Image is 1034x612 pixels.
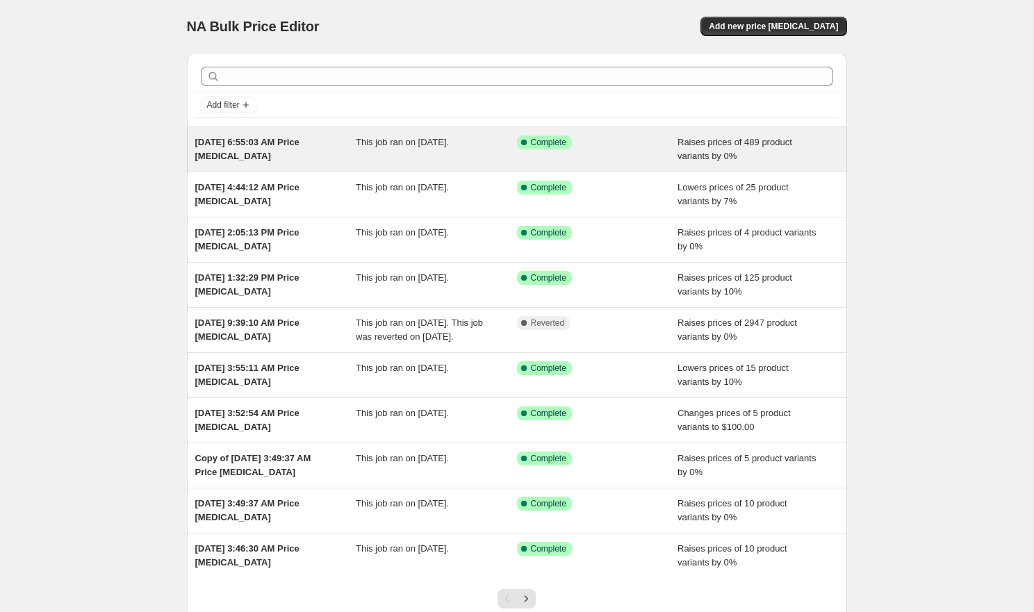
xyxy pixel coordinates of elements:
[531,363,566,374] span: Complete
[678,498,787,522] span: Raises prices of 10 product variants by 0%
[678,543,787,568] span: Raises prices of 10 product variants by 0%
[195,408,299,432] span: [DATE] 3:52:54 AM Price [MEDICAL_DATA]
[201,97,256,113] button: Add filter
[356,137,449,147] span: This job ran on [DATE].
[195,543,299,568] span: [DATE] 3:46:30 AM Price [MEDICAL_DATA]
[678,227,816,251] span: Raises prices of 4 product variants by 0%
[531,408,566,419] span: Complete
[356,227,449,238] span: This job ran on [DATE].
[531,227,566,238] span: Complete
[531,498,566,509] span: Complete
[195,453,311,477] span: Copy of [DATE] 3:49:37 AM Price [MEDICAL_DATA]
[531,182,566,193] span: Complete
[356,272,449,283] span: This job ran on [DATE].
[356,543,449,554] span: This job ran on [DATE].
[498,589,536,609] nav: Pagination
[678,408,791,432] span: Changes prices of 5 product variants to $100.00
[700,17,846,36] button: Add new price [MEDICAL_DATA]
[678,182,789,206] span: Lowers prices of 25 product variants by 7%
[678,317,797,342] span: Raises prices of 2947 product variants by 0%
[531,317,565,329] span: Reverted
[195,317,299,342] span: [DATE] 9:39:10 AM Price [MEDICAL_DATA]
[356,453,449,463] span: This job ran on [DATE].
[356,498,449,508] span: This job ran on [DATE].
[678,137,792,161] span: Raises prices of 489 product variants by 0%
[678,363,789,387] span: Lowers prices of 15 product variants by 10%
[187,19,320,34] span: NA Bulk Price Editor
[195,363,299,387] span: [DATE] 3:55:11 AM Price [MEDICAL_DATA]
[207,99,240,110] span: Add filter
[195,227,299,251] span: [DATE] 2:05:13 PM Price [MEDICAL_DATA]
[678,272,792,297] span: Raises prices of 125 product variants by 10%
[195,272,299,297] span: [DATE] 1:32:29 PM Price [MEDICAL_DATA]
[709,21,838,32] span: Add new price [MEDICAL_DATA]
[356,363,449,373] span: This job ran on [DATE].
[356,408,449,418] span: This job ran on [DATE].
[516,589,536,609] button: Next
[195,137,299,161] span: [DATE] 6:55:03 AM Price [MEDICAL_DATA]
[531,137,566,148] span: Complete
[195,498,299,522] span: [DATE] 3:49:37 AM Price [MEDICAL_DATA]
[531,272,566,283] span: Complete
[531,453,566,464] span: Complete
[356,317,483,342] span: This job ran on [DATE]. This job was reverted on [DATE].
[356,182,449,192] span: This job ran on [DATE].
[678,453,816,477] span: Raises prices of 5 product variants by 0%
[531,543,566,554] span: Complete
[195,182,299,206] span: [DATE] 4:44:12 AM Price [MEDICAL_DATA]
